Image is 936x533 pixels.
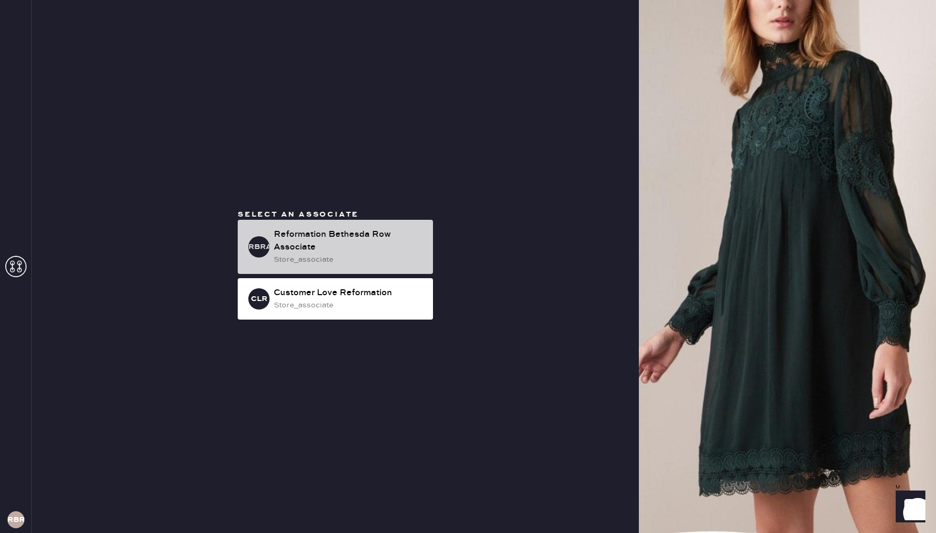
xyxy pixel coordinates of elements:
iframe: Front Chat [886,485,931,531]
div: store_associate [274,254,424,265]
h3: CLR [251,295,267,303]
span: Select an associate [238,210,359,219]
h3: RBRA [248,243,270,251]
div: Reformation Bethesda Row Associate [274,228,424,254]
div: store_associate [274,299,424,311]
h3: RBR [7,516,24,523]
div: Customer Love Reformation [274,287,424,299]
